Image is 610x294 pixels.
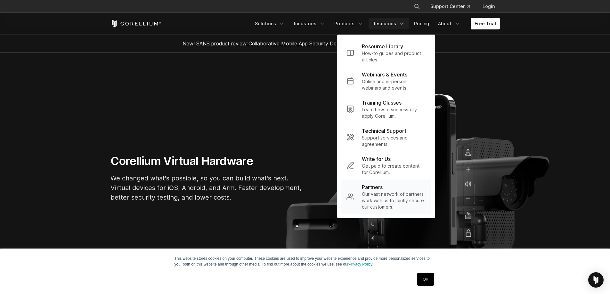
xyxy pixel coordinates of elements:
p: This website stores cookies on your computer. These cookies are used to improve your website expe... [175,256,436,267]
h1: Corellium Virtual Hardware [110,154,303,168]
p: Write for Us [362,155,391,163]
p: Learn how to successfully apply Corellium. [362,107,426,119]
span: New! SANS product review now available. [183,40,428,47]
p: Partners [362,183,383,191]
a: Technical Support Support services and agreements. [341,123,431,151]
a: Resources [369,18,409,29]
div: Navigation Menu [251,18,500,29]
button: Search [411,1,423,12]
p: Support services and agreements. [362,135,426,147]
a: "Collaborative Mobile App Security Development and Analysis" [247,40,394,47]
p: Webinars & Events [362,71,407,78]
p: Resource Library [362,43,403,50]
a: Industries [290,18,329,29]
a: Corellium Home [110,20,161,28]
p: How-to guides and product articles. [362,50,426,63]
a: Resource Library How-to guides and product articles. [341,39,431,67]
a: Support Center [425,1,475,12]
a: Partners Our vast network of partners work with us to jointly secure our customers. [341,179,431,214]
a: Free Trial [471,18,500,29]
p: Online and in-person webinars and events. [362,78,426,91]
p: Get paid to create content for Corellium. [362,163,426,176]
a: Training Classes Learn how to successfully apply Corellium. [341,95,431,123]
p: Technical Support [362,127,406,135]
div: Navigation Menu [406,1,500,12]
a: About [434,18,464,29]
a: Products [330,18,367,29]
a: Privacy Policy. [349,262,373,266]
a: Write for Us Get paid to create content for Corellium. [341,151,431,179]
a: Webinars & Events Online and in-person webinars and events. [341,67,431,95]
a: Solutions [251,18,289,29]
p: Our vast network of partners work with us to jointly secure our customers. [362,191,426,210]
a: Pricing [410,18,433,29]
a: Login [477,1,500,12]
div: Open Intercom Messenger [588,272,604,288]
a: OK [417,273,434,286]
p: Training Classes [362,99,402,107]
p: We changed what's possible, so you can build what's next. Virtual devices for iOS, Android, and A... [110,173,303,202]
